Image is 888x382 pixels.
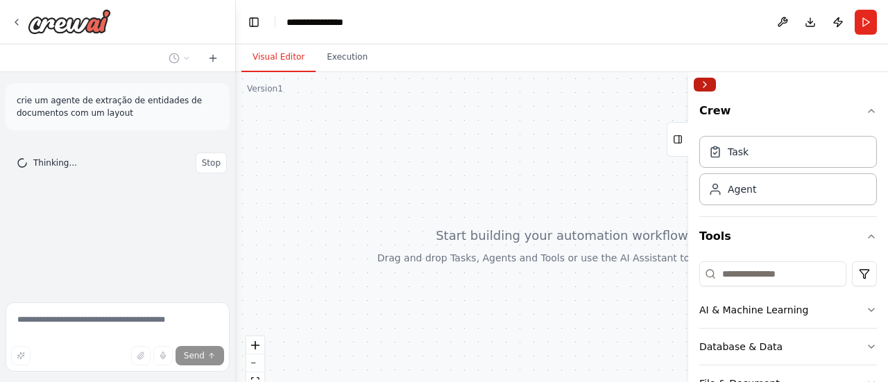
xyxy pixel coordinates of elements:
[17,94,219,119] p: crie um agente de extração de entidades de documentos com um layout
[246,354,264,372] button: zoom out
[699,217,877,256] button: Tools
[699,292,877,328] button: AI & Machine Learning
[241,43,316,72] button: Visual Editor
[184,350,205,361] span: Send
[33,157,77,168] span: Thinking...
[699,329,877,365] button: Database & Data
[202,50,224,67] button: Start a new chat
[316,43,379,72] button: Execution
[699,303,808,317] div: AI & Machine Learning
[202,157,221,168] span: Stop
[287,15,356,29] nav: breadcrumb
[196,153,227,173] button: Stop
[153,346,173,365] button: Click to speak your automation idea
[694,78,716,92] button: Collapse right sidebar
[11,346,31,365] button: Improve this prompt
[163,50,196,67] button: Switch to previous chat
[247,83,283,94] div: Version 1
[246,336,264,354] button: zoom in
[244,12,264,32] button: Hide left sidebar
[176,346,224,365] button: Send
[683,72,694,382] button: Toggle Sidebar
[728,145,749,159] div: Task
[728,182,756,196] div: Agent
[699,97,877,130] button: Crew
[699,340,783,354] div: Database & Data
[28,9,111,34] img: Logo
[699,130,877,216] div: Crew
[131,346,151,365] button: Upload files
